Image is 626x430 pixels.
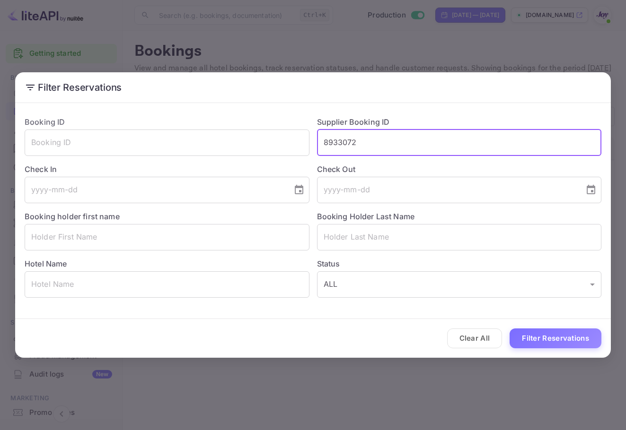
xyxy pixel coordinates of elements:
button: Clear All [447,328,503,349]
div: ALL [317,271,602,298]
label: Booking holder first name [25,212,120,221]
label: Status [317,258,602,269]
label: Booking Holder Last Name [317,212,415,221]
button: Filter Reservations [510,328,601,349]
input: Booking ID [25,129,309,156]
button: Choose date [290,181,309,199]
input: yyyy-mm-dd [317,177,578,203]
button: Choose date [582,181,600,199]
label: Booking ID [25,117,65,127]
input: Supplier Booking ID [317,129,602,156]
label: Hotel Name [25,259,67,268]
h2: Filter Reservations [15,72,611,103]
label: Check Out [317,163,602,175]
input: Holder First Name [25,224,309,250]
input: Hotel Name [25,271,309,298]
input: yyyy-mm-dd [25,177,286,203]
label: Supplier Booking ID [317,117,390,127]
label: Check In [25,163,309,175]
input: Holder Last Name [317,224,602,250]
